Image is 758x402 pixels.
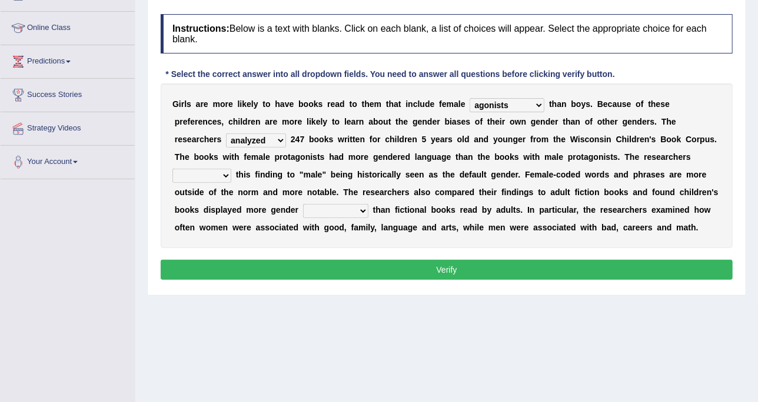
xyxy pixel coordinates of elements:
[590,117,593,126] b: f
[541,135,548,144] b: m
[603,99,608,109] b: e
[602,117,605,126] b: t
[228,117,233,126] b: c
[298,99,304,109] b: b
[571,99,577,109] b: b
[251,152,258,162] b: m
[316,117,321,126] b: e
[578,135,580,144] b: i
[188,117,191,126] b: f
[221,117,224,126] b: ,
[352,99,357,109] b: o
[228,99,233,109] b: e
[597,117,603,126] b: o
[667,135,672,144] b: o
[600,135,604,144] b: s
[204,135,210,144] b: h
[217,135,222,144] b: s
[462,135,464,144] b: l
[295,135,300,144] b: 4
[627,135,629,144] b: i
[187,135,192,144] b: e
[254,99,258,109] b: y
[262,99,265,109] b: t
[555,117,558,126] b: r
[651,99,656,109] b: h
[610,117,615,126] b: e
[263,152,265,162] b: l
[351,117,356,126] b: a
[1,79,135,108] a: Success Stories
[647,117,650,126] b: r
[433,117,437,126] b: e
[540,117,546,126] b: n
[319,135,324,144] b: o
[691,135,697,144] b: o
[435,135,440,144] b: e
[487,117,490,126] b: t
[275,152,280,162] b: p
[498,135,503,144] b: o
[422,135,427,144] b: 5
[251,117,255,126] b: e
[212,117,217,126] b: e
[348,135,350,144] b: i
[179,117,182,126] b: r
[590,99,593,109] b: .
[671,117,676,126] b: e
[220,99,225,109] b: o
[700,135,705,144] b: p
[377,135,380,144] b: r
[425,99,430,109] b: d
[654,117,657,126] b: .
[418,99,420,109] b: l
[413,117,418,126] b: g
[531,117,536,126] b: g
[677,135,681,144] b: k
[247,99,251,109] b: e
[202,117,208,126] b: n
[557,99,561,109] b: a
[213,99,220,109] b: m
[300,135,305,144] b: 7
[298,117,302,126] b: e
[370,135,373,144] b: f
[204,99,208,109] b: e
[442,99,447,109] b: e
[374,99,381,109] b: m
[650,135,651,144] b: '
[398,99,401,109] b: t
[240,117,242,126] b: l
[183,117,188,126] b: e
[551,117,556,126] b: e
[561,135,566,144] b: e
[500,117,502,126] b: i
[427,117,433,126] b: d
[448,135,453,144] b: s
[353,135,355,144] b: t
[280,99,285,109] b: a
[697,135,700,144] b: r
[355,135,360,144] b: e
[552,99,557,109] b: h
[244,152,247,162] b: f
[285,99,290,109] b: v
[395,135,397,144] b: i
[650,117,654,126] b: s
[641,99,644,109] b: f
[710,135,715,144] b: s
[175,152,180,162] b: T
[437,117,440,126] b: r
[408,99,413,109] b: n
[161,14,733,53] h4: Below is a text with blanks. Click on each blank, a list of choices will appear. Select the appro...
[199,152,204,162] b: o
[386,99,389,109] b: t
[604,135,606,144] b: i
[350,135,353,144] b: t
[408,135,413,144] b: e
[172,24,230,33] b: Instructions:
[523,135,526,144] b: r
[223,152,230,162] b: w
[208,117,212,126] b: c
[623,117,628,126] b: g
